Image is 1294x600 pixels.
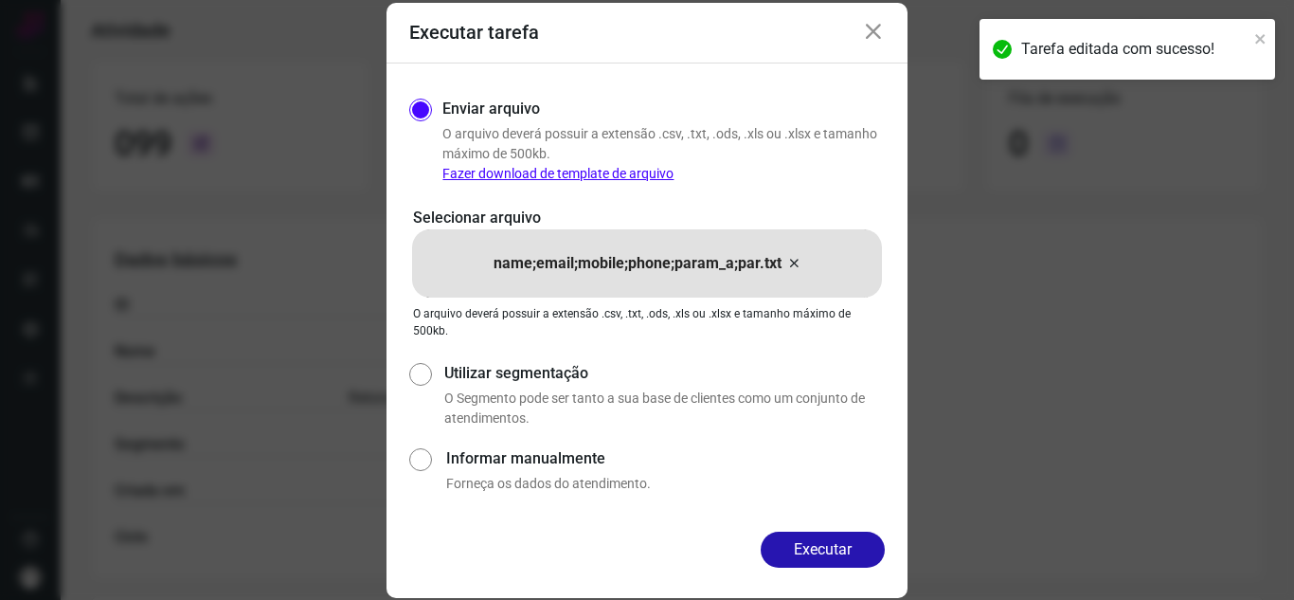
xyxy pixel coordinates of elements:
label: Informar manualmente [446,447,885,470]
a: Fazer download de template de arquivo [442,166,674,181]
h3: Executar tarefa [409,21,539,44]
p: Forneça os dados do atendimento. [446,474,885,494]
p: O arquivo deverá possuir a extensão .csv, .txt, .ods, .xls ou .xlsx e tamanho máximo de 500kb. [413,305,881,339]
p: O Segmento pode ser tanto a sua base de clientes como um conjunto de atendimentos. [444,389,885,428]
p: O arquivo deverá possuir a extensão .csv, .txt, .ods, .xls ou .xlsx e tamanho máximo de 500kb. [442,124,885,184]
div: Tarefa editada com sucesso! [1021,38,1249,61]
label: Utilizar segmentação [444,362,885,385]
label: Enviar arquivo [442,98,540,120]
button: close [1254,27,1267,49]
button: Executar [761,532,885,568]
p: Selecionar arquivo [413,207,881,229]
p: name;email;mobile;phone;param_a;par.txt [494,252,782,275]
